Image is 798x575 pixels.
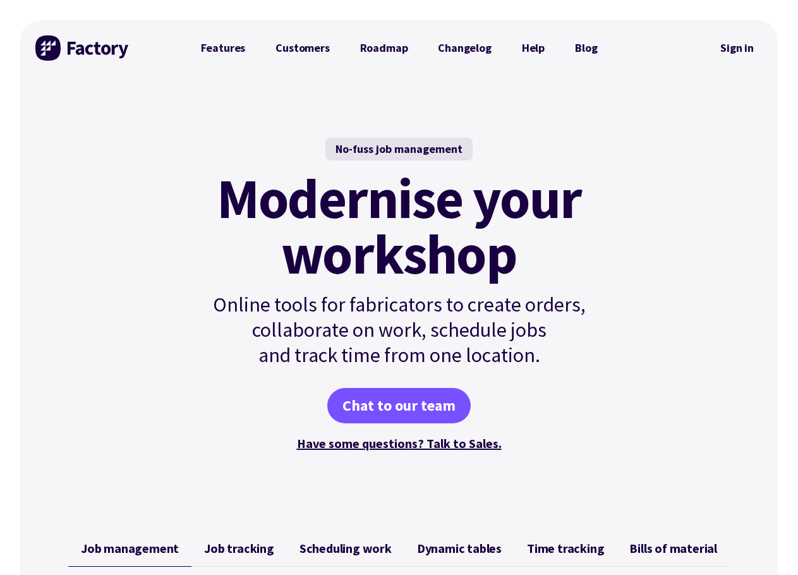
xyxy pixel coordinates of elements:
p: Online tools for fabricators to create orders, collaborate on work, schedule jobs and track time ... [186,292,613,368]
a: Sign in [711,33,763,63]
a: Customers [260,35,344,61]
span: Bills of material [629,541,717,556]
img: Factory [35,35,130,61]
a: Changelog [423,35,506,61]
div: No-fuss job management [325,138,473,160]
span: Job tracking [204,541,274,556]
span: Job management [81,541,179,556]
a: Chat to our team [327,388,471,423]
iframe: Chat Widget [735,514,798,575]
a: Features [186,35,261,61]
nav: Secondary Navigation [711,33,763,63]
span: Dynamic tables [417,541,502,556]
a: Help [507,35,560,61]
nav: Primary Navigation [186,35,613,61]
a: Blog [560,35,612,61]
span: Scheduling work [299,541,392,556]
span: Time tracking [527,541,604,556]
a: Have some questions? Talk to Sales. [297,435,502,451]
mark: Modernise your workshop [217,171,581,282]
a: Roadmap [345,35,423,61]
